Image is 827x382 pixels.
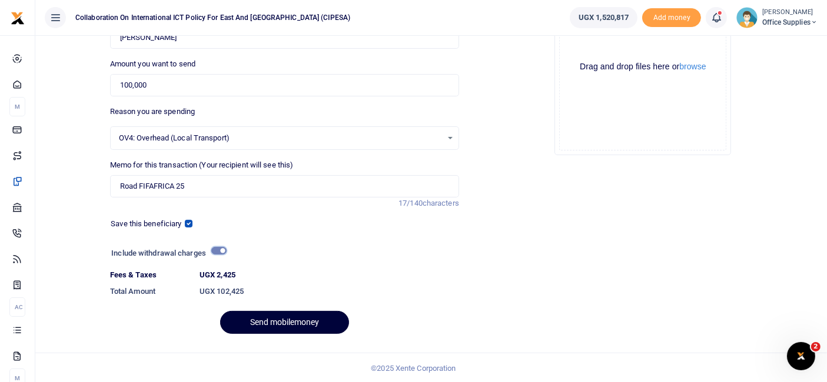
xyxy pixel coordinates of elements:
[679,62,706,71] button: browse
[110,74,459,96] input: UGX
[105,269,195,281] dt: Fees & Taxes
[220,311,349,334] button: Send mobilemoney
[579,12,629,24] span: UGX 1,520,817
[9,97,25,116] li: M
[110,106,195,118] label: Reason you are spending
[9,297,25,317] li: Ac
[110,58,195,70] label: Amount you want to send
[111,249,221,258] h6: Include withdrawal charges
[787,342,815,370] iframe: Intercom live chat
[736,7,818,28] a: profile-user [PERSON_NAME] Office Supplies
[110,159,294,171] label: Memo for this transaction (Your recipient will see this)
[119,132,442,144] span: OV4: Overhead (Local Transport)
[736,7,758,28] img: profile-user
[110,26,459,49] input: Loading name...
[642,8,701,28] span: Add money
[110,175,459,197] input: Enter extra information
[110,287,190,296] h6: Total Amount
[11,11,25,25] img: logo-small
[200,287,459,296] h6: UGX 102,425
[762,8,818,18] small: [PERSON_NAME]
[642,8,701,28] li: Toup your wallet
[423,199,459,207] span: characters
[565,7,642,28] li: Wallet ballance
[762,17,818,28] span: Office Supplies
[111,218,181,230] label: Save this beneficiary
[71,12,355,23] span: Collaboration on International ICT Policy For East and [GEOGRAPHIC_DATA] (CIPESA)
[11,13,25,22] a: logo-small logo-large logo-large
[570,7,637,28] a: UGX 1,520,817
[642,12,701,21] a: Add money
[398,199,423,207] span: 17/140
[200,269,235,281] label: UGX 2,425
[560,61,726,72] div: Drag and drop files here or
[811,342,821,351] span: 2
